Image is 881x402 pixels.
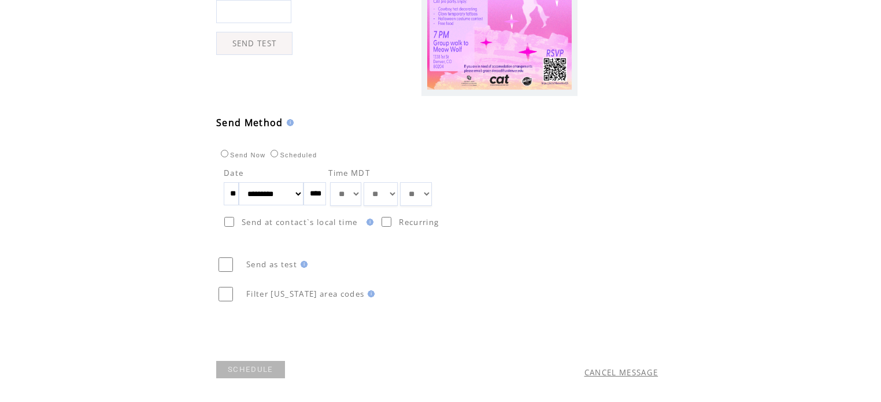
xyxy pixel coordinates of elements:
img: help.gif [297,261,308,268]
span: Filter [US_STATE] area codes [246,289,364,299]
a: CANCEL MESSAGE [584,367,658,378]
span: Send at contact`s local time [242,217,357,227]
span: Time MDT [328,168,370,178]
img: help.gif [363,219,373,226]
span: Date [224,168,243,178]
a: SCHEDULE [216,361,285,378]
span: Send Method [216,116,283,129]
span: Send as test [246,259,297,270]
label: Send Now [218,152,265,158]
img: help.gif [364,290,375,297]
label: Scheduled [268,152,317,158]
a: SEND TEST [216,32,293,55]
span: Recurring [399,217,439,227]
input: Scheduled [271,150,278,157]
img: help.gif [283,119,294,126]
input: Send Now [221,150,228,157]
